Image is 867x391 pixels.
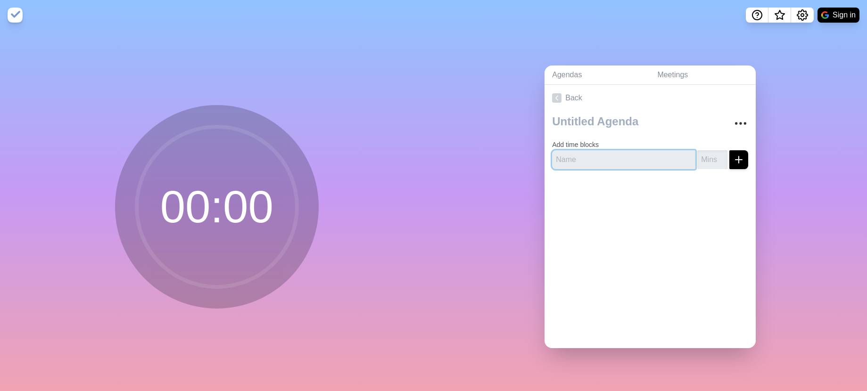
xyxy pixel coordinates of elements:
button: What’s new [768,8,791,23]
button: Sign in [817,8,859,23]
img: timeblocks logo [8,8,23,23]
input: Name [552,150,695,169]
label: Add time blocks [552,141,599,148]
button: More [731,114,750,133]
img: google logo [821,11,829,19]
button: Settings [791,8,814,23]
button: Help [746,8,768,23]
a: Meetings [650,65,756,85]
a: Agendas [545,65,650,85]
input: Mins [697,150,727,169]
a: Back [545,85,756,111]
